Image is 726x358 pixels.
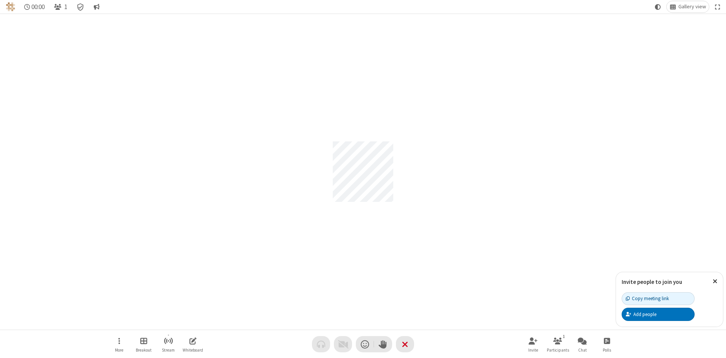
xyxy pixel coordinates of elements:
[334,336,352,352] button: Video
[712,1,723,12] button: Fullscreen
[626,295,669,302] div: Copy meeting link
[622,308,695,321] button: Add people
[374,336,392,352] button: Raise hand
[356,336,374,352] button: Send a reaction
[547,348,569,352] span: Participants
[622,278,682,285] label: Invite people to join you
[652,1,664,12] button: Using system theme
[73,1,88,12] div: Meeting details Encryption enabled
[596,333,618,355] button: Open poll
[162,348,175,352] span: Stream
[312,336,330,352] button: Audio problem - check your Internet connection or call by phone
[6,2,15,11] img: QA Selenium DO NOT DELETE OR CHANGE
[396,336,414,352] button: End or leave meeting
[578,348,587,352] span: Chat
[108,333,130,355] button: Open menu
[622,292,695,305] button: Copy meeting link
[157,333,180,355] button: Start streaming
[667,1,709,12] button: Change layout
[136,348,152,352] span: Breakout
[571,333,594,355] button: Open chat
[51,1,70,12] button: Open participant list
[546,333,569,355] button: Open participant list
[181,333,204,355] button: Open shared whiteboard
[90,1,102,12] button: Conversation
[115,348,123,352] span: More
[678,4,706,10] span: Gallery view
[522,333,544,355] button: Invite participants (Alt+I)
[183,348,203,352] span: Whiteboard
[21,1,48,12] div: Timer
[603,348,611,352] span: Polls
[64,3,67,11] span: 1
[707,272,723,291] button: Close popover
[561,333,567,340] div: 1
[31,3,45,11] span: 00:00
[528,348,538,352] span: Invite
[132,333,155,355] button: Manage Breakout Rooms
